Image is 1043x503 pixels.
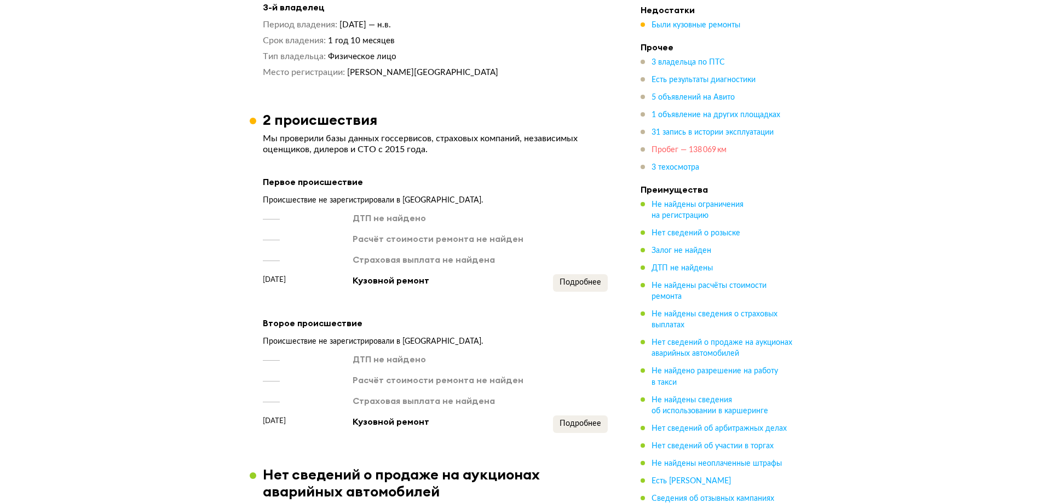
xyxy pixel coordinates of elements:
[652,21,740,29] span: Были кузовные ремонты
[641,184,794,195] h4: Преимущества
[263,195,608,205] div: Происшествие не зарегистрировали в [GEOGRAPHIC_DATA].
[263,19,337,31] dt: Период владения
[560,279,601,286] span: Подробнее
[560,420,601,427] span: Подробнее
[652,396,768,414] span: Не найдены сведения об использовании в каршеринге
[263,51,326,62] dt: Тип владельца
[339,21,391,29] span: [DATE] — н.в.
[652,264,713,272] span: ДТП не найдены
[652,229,740,237] span: Нет сведений о розыске
[353,253,495,265] div: Страховая выплата не найдена
[263,111,377,128] h3: 2 происшествия
[652,129,774,136] span: 31 запись в истории эксплуатации
[353,274,429,286] div: Кузовной ремонт
[263,337,608,346] div: Происшествие не зарегистрировали в [GEOGRAPHIC_DATA].
[652,310,777,329] span: Не найдены сведения о страховых выплатах
[353,374,523,386] div: Расчёт стоимости ремонта не найден
[353,233,523,245] div: Расчёт стоимости ремонта не найден
[553,274,608,292] button: Подробнее
[652,76,756,84] span: Есть результаты диагностики
[263,2,608,13] h4: 3-й владелец
[353,395,495,407] div: Страховая выплата не найдена
[328,37,395,45] span: 1 год 10 месяцев
[641,42,794,53] h4: Прочее
[347,68,498,77] span: [PERSON_NAME][GEOGRAPHIC_DATA]
[652,477,731,484] span: Есть [PERSON_NAME]
[353,353,426,365] div: ДТП не найдено
[263,466,621,500] h3: Нет сведений о продаже на аукционах аварийных автомобилей
[263,175,608,189] div: Первое происшествие
[652,164,699,171] span: 3 техосмотра
[263,67,345,78] dt: Место регистрации
[652,282,767,300] span: Не найдены расчёты стоимости ремонта
[652,59,725,66] span: 3 владельца по ПТС
[652,201,744,219] span: Не найдены ограничения на регистрацию
[328,53,396,61] span: Физическое лицо
[652,94,735,101] span: 5 объявлений на Авито
[652,339,792,357] span: Нет сведений о продаже на аукционах аварийных автомобилей
[553,415,608,433] button: Подробнее
[652,424,787,432] span: Нет сведений об арбитражных делах
[641,4,794,15] h4: Недостатки
[263,133,608,155] p: Мы проверили базы данных госсервисов, страховых компаний, независимых оценщиков, дилеров и СТО с ...
[353,415,429,427] div: Кузовной ремонт
[652,146,727,154] span: Пробег — 138 069 км
[263,274,286,285] span: [DATE]
[263,35,326,47] dt: Срок владения
[652,111,780,119] span: 1 объявление на других площадках
[263,316,608,330] div: Второе происшествие
[652,459,782,467] span: Не найдены неоплаченные штрафы
[353,212,426,224] div: ДТП не найдено
[652,442,774,449] span: Нет сведений об участии в торгах
[652,367,778,386] span: Не найдено разрешение на работу в такси
[263,415,286,426] span: [DATE]
[652,247,711,255] span: Залог не найден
